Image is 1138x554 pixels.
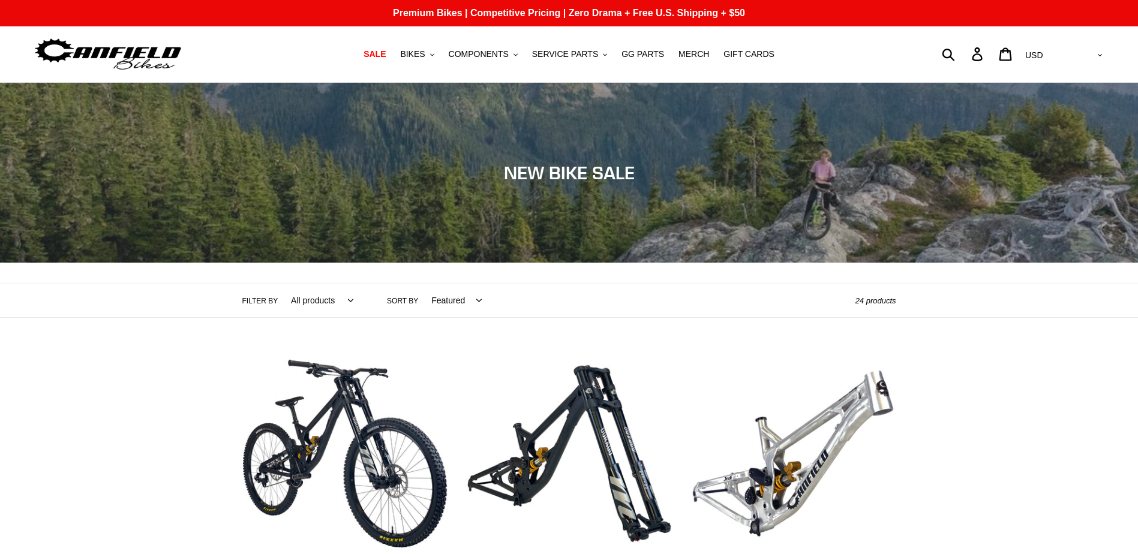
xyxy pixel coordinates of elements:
span: MERCH [678,49,709,59]
span: COMPONENTS [449,49,509,59]
a: GG PARTS [615,46,670,62]
a: MERCH [672,46,715,62]
span: 24 products [855,296,896,305]
span: NEW BIKE SALE [504,162,635,183]
input: Search [948,41,979,67]
span: GG PARTS [621,49,664,59]
span: SERVICE PARTS [532,49,598,59]
span: SALE [364,49,386,59]
img: Canfield Bikes [33,35,183,73]
button: BIKES [394,46,440,62]
a: SALE [358,46,392,62]
span: GIFT CARDS [723,49,774,59]
button: SERVICE PARTS [526,46,613,62]
button: COMPONENTS [443,46,524,62]
label: Sort by [387,296,418,306]
label: Filter by [242,296,278,306]
span: BIKES [400,49,425,59]
a: GIFT CARDS [717,46,780,62]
